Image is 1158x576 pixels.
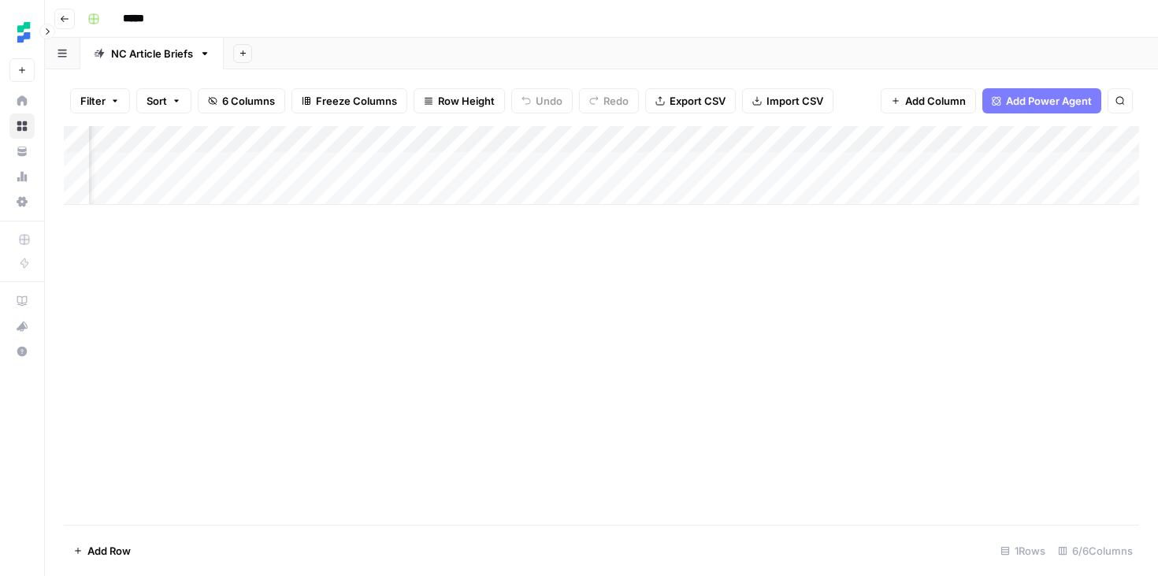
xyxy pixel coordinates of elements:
[136,88,191,113] button: Sort
[9,339,35,364] button: Help + Support
[766,93,823,109] span: Import CSV
[579,88,639,113] button: Redo
[881,88,976,113] button: Add Column
[9,189,35,214] a: Settings
[87,543,131,559] span: Add Row
[9,18,38,46] img: Ten Speed Logo
[70,88,130,113] button: Filter
[9,88,35,113] a: Home
[670,93,726,109] span: Export CSV
[9,314,35,339] button: What's new?
[645,88,736,113] button: Export CSV
[511,88,573,113] button: Undo
[198,88,285,113] button: 6 Columns
[742,88,833,113] button: Import CSV
[994,538,1052,563] div: 1 Rows
[147,93,167,109] span: Sort
[80,93,106,109] span: Filter
[982,88,1101,113] button: Add Power Agent
[414,88,505,113] button: Row Height
[111,46,193,61] div: NC Article Briefs
[10,314,34,338] div: What's new?
[222,93,275,109] span: 6 Columns
[536,93,562,109] span: Undo
[9,288,35,314] a: AirOps Academy
[9,139,35,164] a: Your Data
[1006,93,1092,109] span: Add Power Agent
[603,93,629,109] span: Redo
[80,38,224,69] a: NC Article Briefs
[9,13,35,52] button: Workspace: Ten Speed
[1052,538,1139,563] div: 6/6 Columns
[438,93,495,109] span: Row Height
[9,113,35,139] a: Browse
[905,93,966,109] span: Add Column
[9,164,35,189] a: Usage
[316,93,397,109] span: Freeze Columns
[291,88,407,113] button: Freeze Columns
[64,538,140,563] button: Add Row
